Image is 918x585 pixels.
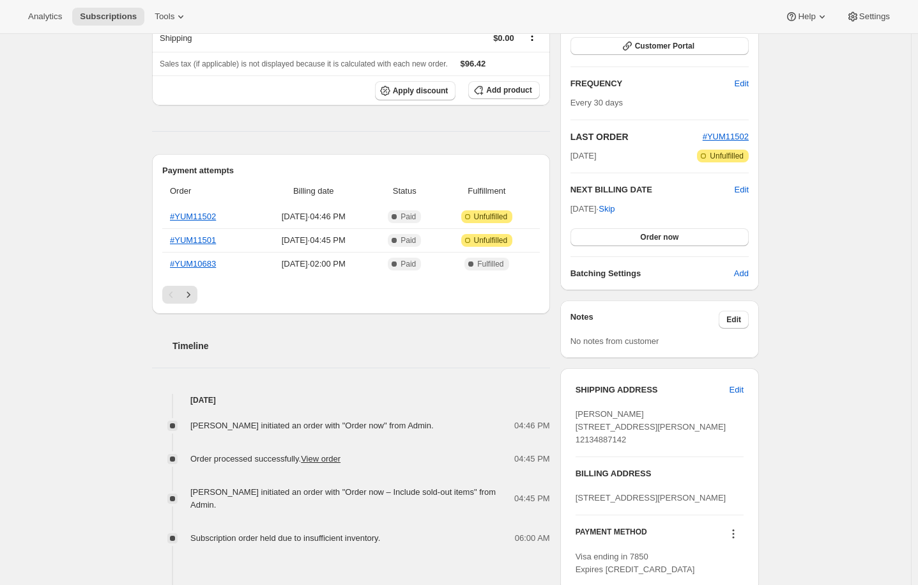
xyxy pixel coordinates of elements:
span: Tools [155,12,174,22]
span: Paid [401,235,416,246]
h2: LAST ORDER [570,130,703,143]
button: Customer Portal [570,37,749,55]
span: Add [734,267,749,280]
span: [DATE] · [570,204,615,214]
span: Paid [401,259,416,269]
span: Sales tax (if applicable) is not displayed because it is calculated with each new order. [160,59,448,68]
button: Settings [839,8,898,26]
span: No notes from customer [570,336,659,346]
span: Unfulfilled [474,212,508,222]
h3: PAYMENT METHOD [576,527,647,544]
h3: SHIPPING ADDRESS [576,384,730,396]
span: $96.42 [461,59,486,68]
h2: Timeline [172,339,550,352]
span: Fulfilled [477,259,503,269]
span: Status [375,185,434,198]
span: Help [798,12,815,22]
button: Tools [147,8,195,26]
span: 04:45 PM [514,492,550,505]
span: Edit [735,77,749,90]
span: Billing date [259,185,367,198]
a: #YUM11502 [703,132,749,141]
span: Edit [726,315,741,325]
span: Unfulfilled [474,235,508,246]
span: [PERSON_NAME] initiated an order with "Order now" from Admin. [190,421,434,430]
button: Next [180,286,197,304]
a: View order [301,454,340,464]
span: $0.00 [493,33,514,43]
button: Subscriptions [72,8,144,26]
button: Order now [570,228,749,246]
span: Apply discount [393,86,448,96]
button: Add [726,263,756,284]
button: Help [777,8,836,26]
span: Customer Portal [635,41,694,51]
span: Unfulfilled [710,151,744,161]
span: Add product [486,85,532,95]
th: Shipping [152,24,387,52]
span: [DATE] · 02:00 PM [259,258,367,270]
span: 04:45 PM [514,453,550,465]
span: 06:00 AM [515,532,550,545]
span: [DATE] · 04:45 PM [259,234,367,247]
span: Subscriptions [80,12,137,22]
button: Shipping actions [522,29,542,43]
span: [PERSON_NAME] [STREET_ADDRESS][PERSON_NAME] 12134887142 [576,409,726,444]
nav: Pagination [162,286,540,304]
span: [DATE] [570,150,597,162]
h3: Notes [570,311,719,329]
button: #YUM11502 [703,130,749,143]
button: Edit [735,183,749,196]
button: Edit [727,74,756,94]
a: #YUM11502 [170,212,216,221]
button: Analytics [20,8,70,26]
button: Add product [468,81,539,99]
span: Paid [401,212,416,222]
span: Order now [640,232,678,242]
span: Order processed successfully. [190,454,340,464]
span: [PERSON_NAME] initiated an order with "Order now – Include sold-out items" from Admin. [190,487,496,510]
h2: NEXT BILLING DATE [570,183,735,196]
th: Order [162,177,256,205]
h6: Batching Settings [570,267,734,280]
span: Skip [599,203,615,215]
h2: FREQUENCY [570,77,735,90]
button: Skip [591,199,622,219]
span: [STREET_ADDRESS][PERSON_NAME] [576,493,726,503]
span: Fulfillment [441,185,532,198]
span: [DATE] · 04:46 PM [259,210,367,223]
button: Edit [722,380,751,400]
span: Analytics [28,12,62,22]
span: Subscription order held due to insufficient inventory. [190,533,380,543]
h4: [DATE] [152,394,550,407]
button: Apply discount [375,81,456,100]
h2: Payment attempts [162,164,540,177]
span: Visa ending in 7850 Expires [CREDIT_CARD_DATA] [576,552,695,574]
a: #YUM11501 [170,235,216,245]
span: Every 30 days [570,98,623,107]
a: #YUM10683 [170,259,216,269]
span: Settings [859,12,890,22]
h3: BILLING ADDRESS [576,467,744,480]
button: Edit [719,311,749,329]
span: Edit [730,384,744,396]
span: 04:46 PM [514,419,550,432]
